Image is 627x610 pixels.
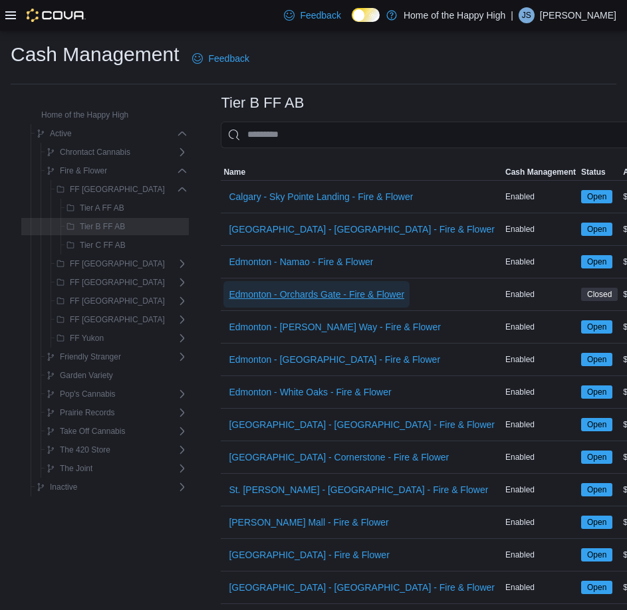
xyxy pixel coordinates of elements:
button: Prairie Records [41,405,120,421]
button: Friendly Stranger [41,349,126,365]
button: Chrontact Cannabis [41,144,136,160]
span: Edmonton - White Oaks - Fire & Flower [229,385,391,399]
span: The 420 Store [60,445,110,455]
span: Open [581,223,612,236]
span: Garden Variety [60,370,113,381]
button: [GEOGRAPHIC_DATA] - [GEOGRAPHIC_DATA] - Fire & Flower [223,411,500,438]
div: Enabled [503,482,578,498]
span: [GEOGRAPHIC_DATA] - [GEOGRAPHIC_DATA] - Fire & Flower [229,418,495,431]
button: Edmonton - Orchards Gate - Fire & Flower [223,281,410,308]
span: Open [581,255,612,268]
h3: Tier B FF AB [221,95,304,111]
span: Open [581,320,612,334]
span: Open [581,548,612,561]
div: Enabled [503,221,578,237]
button: Take Off Cannabis [41,423,130,439]
span: Feedback [208,52,249,65]
span: Open [587,354,606,365]
div: Enabled [503,417,578,433]
button: [GEOGRAPHIC_DATA] - Cornerstone - Fire & Flower [223,444,454,470]
span: Friendly Stranger [60,352,121,362]
span: Tier A FF AB [80,203,124,213]
span: Open [581,516,612,529]
button: Edmonton - [PERSON_NAME] Way - Fire & Flower [223,314,445,340]
div: Enabled [503,319,578,335]
button: Name [221,164,503,180]
span: Edmonton - Orchards Gate - Fire & Flower [229,288,404,301]
span: Active [50,128,72,139]
div: Enabled [503,189,578,205]
div: Enabled [503,579,578,595]
span: Edmonton - Namao - Fire & Flower [229,255,373,268]
button: Edmonton - Namao - Fire & Flower [223,249,378,275]
span: Open [581,451,612,464]
button: Status [578,164,620,180]
span: Closed [587,288,612,300]
div: Enabled [503,449,578,465]
span: Open [581,483,612,496]
span: Open [587,516,606,528]
span: Open [581,190,612,203]
span: Open [587,256,606,268]
a: Feedback [187,45,254,72]
button: FF Yukon [51,330,109,346]
span: Open [587,581,606,593]
span: Calgary - Sky Pointe Landing - Fire & Flower [229,190,413,203]
button: FF [GEOGRAPHIC_DATA] [51,293,170,309]
input: Dark Mode [352,8,380,22]
p: Home of the Happy High [404,7,505,23]
a: Feedback [279,2,346,29]
span: FF [GEOGRAPHIC_DATA] [70,258,165,269]
button: Fire & Flower [41,163,112,179]
span: Status [581,167,606,177]
span: Edmonton - [PERSON_NAME] Way - Fire & Flower [229,320,440,334]
div: Enabled [503,286,578,302]
span: Chrontact Cannabis [60,147,130,157]
span: Open [587,321,606,333]
div: Jesse Singh [519,7,535,23]
span: Open [587,223,606,235]
span: Tier B FF AB [80,221,125,232]
span: [GEOGRAPHIC_DATA] - Cornerstone - Fire & Flower [229,451,449,464]
div: Enabled [503,352,578,367]
div: Enabled [503,547,578,563]
span: Prairie Records [60,407,115,418]
span: St. [PERSON_NAME] - [GEOGRAPHIC_DATA] - Fire & Flower [229,483,488,496]
button: FF [GEOGRAPHIC_DATA] [51,181,170,197]
div: Enabled [503,514,578,530]
button: [GEOGRAPHIC_DATA] - [GEOGRAPHIC_DATA] - Fire & Flower [223,216,500,243]
button: FF [GEOGRAPHIC_DATA] [51,256,170,272]
span: Open [581,418,612,431]
div: Enabled [503,384,578,400]
span: FF [GEOGRAPHIC_DATA] [70,296,165,306]
button: Garden Variety [41,367,118,383]
span: FF [GEOGRAPHIC_DATA] [70,314,165,325]
span: Cash Management [505,167,576,177]
span: JS [522,7,531,23]
p: | [511,7,513,23]
span: Open [581,353,612,366]
span: Open [587,386,606,398]
span: Home of the Happy High [41,110,128,120]
span: Inactive [50,482,77,492]
span: Open [587,484,606,496]
span: FF Yukon [70,333,104,344]
span: Open [581,581,612,594]
button: Tier B FF AB [61,219,130,235]
span: Take Off Cannabis [60,426,125,437]
span: Fire & Flower [60,165,107,176]
span: [GEOGRAPHIC_DATA] - Fire & Flower [229,548,389,561]
button: Home of the Happy High [23,107,134,123]
button: [GEOGRAPHIC_DATA] - Fire & Flower [223,542,394,568]
button: Edmonton - White Oaks - Fire & Flower [223,379,396,405]
button: Tier A FF AB [61,200,130,216]
button: [PERSON_NAME] Mall - Fire & Flower [223,509,394,536]
span: FF [GEOGRAPHIC_DATA] [70,277,165,288]
button: Tier C FF AB [61,237,131,253]
button: [GEOGRAPHIC_DATA] - [GEOGRAPHIC_DATA] - Fire & Flower [223,574,500,601]
p: [PERSON_NAME] [540,7,616,23]
span: Open [587,419,606,431]
span: Feedback [300,9,340,22]
button: Calgary - Sky Pointe Landing - Fire & Flower [223,183,418,210]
